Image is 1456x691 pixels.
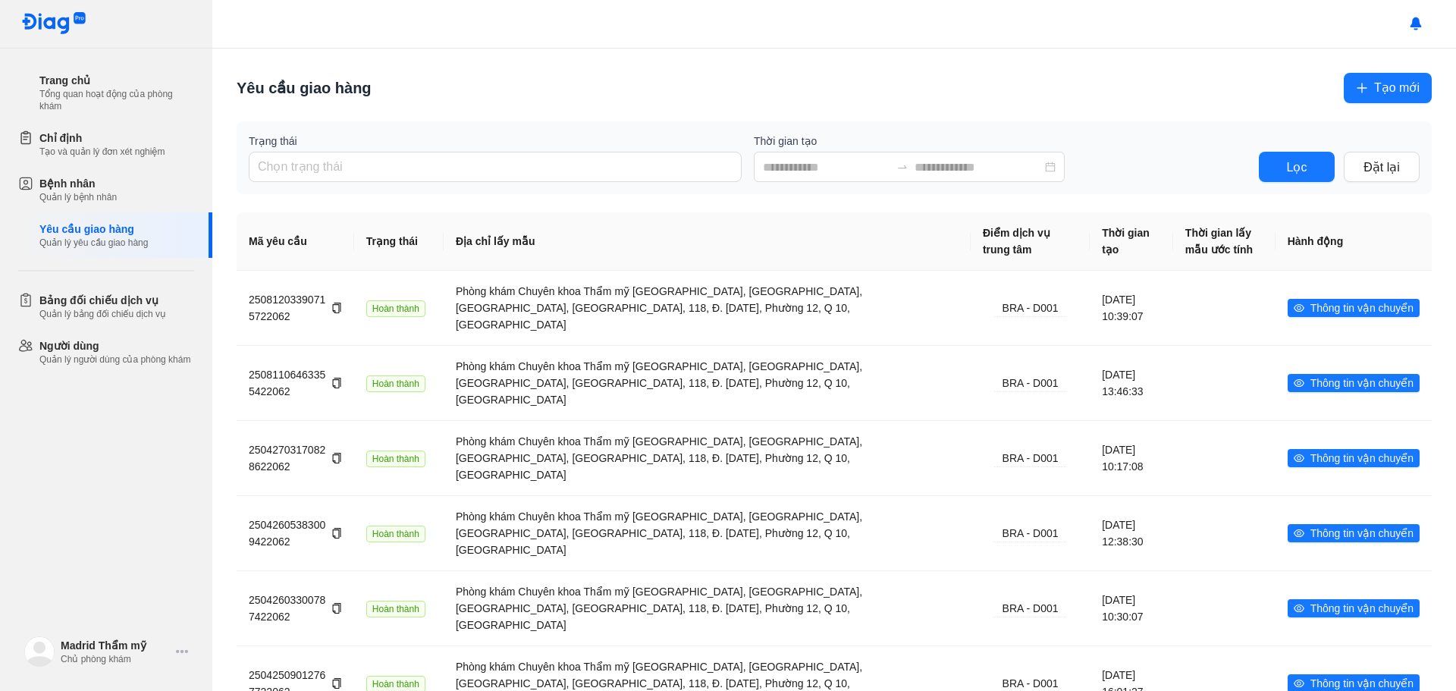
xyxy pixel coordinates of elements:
div: Bệnh nhân [39,176,117,191]
td: [DATE] 12:38:30 [1090,495,1173,570]
div: Quản lý người dùng của phòng khám [39,353,190,366]
span: copy [331,678,342,689]
div: BRA - D001 [994,300,1066,317]
span: copy [331,528,342,539]
th: Điểm dịch vụ trung tâm [971,212,1090,271]
div: Chỉ định [39,130,165,146]
div: Bảng đối chiếu dịch vụ [39,293,166,308]
div: Yêu cầu giao hàng [237,77,372,99]
div: Người dùng [39,338,190,353]
span: Thông tin vận chuyển [1310,525,1414,542]
span: Đặt lại [1363,158,1400,177]
div: Tạo và quản lý đơn xét nghiệm [39,146,165,158]
th: Hành động [1276,212,1432,271]
span: eye [1294,453,1304,463]
span: Thông tin vận chuyển [1310,375,1414,391]
div: Phòng khám Chuyên khoa Thẩm mỹ [GEOGRAPHIC_DATA], [GEOGRAPHIC_DATA], [GEOGRAPHIC_DATA], [GEOGRAPH... [456,283,959,333]
div: BRA - D001 [994,525,1066,542]
th: Thời gian tạo [1090,212,1173,271]
button: eyeThông tin vận chuyển [1288,299,1420,317]
span: copy [331,453,342,463]
div: Phòng khám Chuyên khoa Thẩm mỹ [GEOGRAPHIC_DATA], [GEOGRAPHIC_DATA], [GEOGRAPHIC_DATA], [GEOGRAPH... [456,433,959,483]
span: Thông tin vận chuyển [1310,300,1414,316]
span: Thông tin vận chuyển [1310,600,1414,617]
div: Tổng quan hoạt động của phòng khám [39,88,194,112]
div: 25042605383009422062 [249,517,342,550]
img: logo [24,636,55,667]
div: Trang chủ [39,73,194,88]
div: Phòng khám Chuyên khoa Thẩm mỹ [GEOGRAPHIC_DATA], [GEOGRAPHIC_DATA], [GEOGRAPHIC_DATA], [GEOGRAPH... [456,583,959,633]
div: BRA - D001 [994,600,1066,617]
div: 25081203390715722062 [249,291,342,325]
div: Quản lý yêu cầu giao hàng [39,237,148,249]
div: Phòng khám Chuyên khoa Thẩm mỹ [GEOGRAPHIC_DATA], [GEOGRAPHIC_DATA], [GEOGRAPHIC_DATA], [GEOGRAPH... [456,508,959,558]
span: Hoàn thành [366,300,425,317]
span: to [896,161,908,173]
div: BRA - D001 [994,450,1066,467]
span: Lọc [1287,158,1307,177]
span: Hoàn thành [366,526,425,542]
th: Thời gian lấy mẫu ước tính [1173,212,1276,271]
span: Hoàn thành [366,451,425,467]
span: eye [1294,528,1304,539]
div: Quản lý bệnh nhân [39,191,117,203]
div: 25081106463355422062 [249,366,342,400]
td: [DATE] 13:46:33 [1090,345,1173,420]
button: eyeThông tin vận chuyển [1288,449,1420,467]
td: [DATE] 10:39:07 [1090,271,1173,345]
div: Chủ phòng khám [61,653,170,665]
span: eye [1294,603,1304,614]
span: copy [331,603,342,614]
span: Hoàn thành [366,601,425,617]
td: [DATE] 10:30:07 [1090,570,1173,645]
button: Lọc [1259,152,1335,182]
label: Thời gian tạo [754,133,1247,149]
div: Phòng khám Chuyên khoa Thẩm mỹ [GEOGRAPHIC_DATA], [GEOGRAPHIC_DATA], [GEOGRAPHIC_DATA], [GEOGRAPH... [456,358,959,408]
span: eye [1294,378,1304,388]
span: Tạo mới [1374,78,1420,97]
div: 25042703170828622062 [249,441,342,475]
button: plusTạo mới [1344,73,1432,103]
span: plus [1356,82,1368,94]
button: eyeThông tin vận chuyển [1288,599,1420,617]
span: eye [1294,678,1304,689]
span: copy [331,303,342,313]
span: eye [1294,303,1304,313]
button: eyeThông tin vận chuyển [1288,524,1420,542]
button: Đặt lại [1344,152,1420,182]
th: Mã yêu cầu [237,212,354,271]
div: Yêu cầu giao hàng [39,221,148,237]
span: swap-right [896,161,908,173]
td: [DATE] 10:17:08 [1090,420,1173,495]
th: Địa chỉ lấy mẫu [444,212,971,271]
th: Trạng thái [354,212,444,271]
div: 25042603300787422062 [249,592,342,625]
span: Thông tin vận chuyển [1310,450,1414,466]
img: logo [21,12,86,36]
div: Madrid Thẩm mỹ [61,638,170,653]
span: Hoàn thành [366,375,425,392]
span: copy [331,378,342,388]
button: eyeThông tin vận chuyển [1288,374,1420,392]
label: Trạng thái [249,133,742,149]
div: Quản lý bảng đối chiếu dịch vụ [39,308,166,320]
div: BRA - D001 [994,375,1066,392]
